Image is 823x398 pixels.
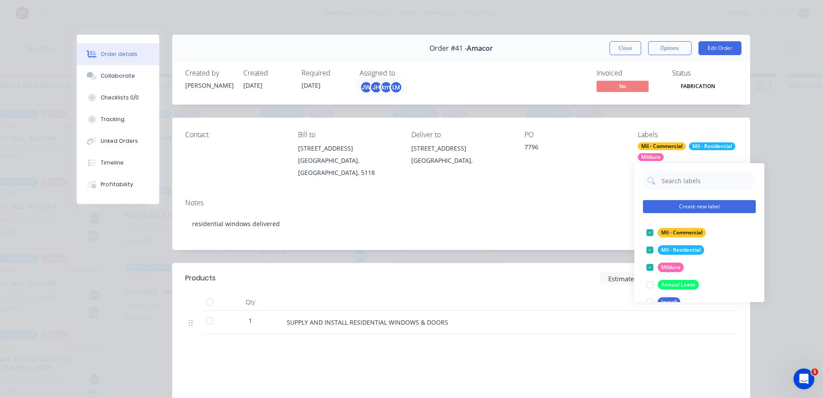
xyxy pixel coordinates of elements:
div: Created [243,69,291,77]
div: Install [658,297,680,307]
span: Amacor [467,44,493,53]
input: Search labels [661,172,751,189]
div: Collaborate [101,72,135,80]
div: Order details [101,50,138,58]
div: Bill to [298,131,397,139]
div: Assigned to [360,69,446,77]
div: Invoiced [597,69,662,77]
div: Contact [185,131,285,139]
div: Annual Leave [658,280,699,289]
div: Timeline [101,159,124,167]
button: Create new label [643,200,756,213]
div: Mil - Commercial [658,228,706,237]
div: Linked Orders [101,137,138,145]
div: PO [525,131,624,139]
div: [STREET_ADDRESS] [411,142,511,155]
span: Order #41 - [430,44,467,53]
span: No [597,81,649,92]
button: Edit Order [698,41,741,55]
div: residential windows delivered [185,211,737,237]
div: Tracking [101,115,125,123]
div: [GEOGRAPHIC_DATA], [GEOGRAPHIC_DATA], 5118 [298,155,397,179]
button: Mildura [643,261,687,273]
span: 1 [249,316,252,325]
div: Mildura [638,153,664,161]
div: LM [390,81,403,94]
div: Mil - Commercial [638,142,686,150]
button: JWJHkmLM [360,81,403,94]
button: Tracking [77,109,159,130]
div: Mildura [658,263,684,272]
span: [DATE] [243,81,262,89]
button: Annual Leave [643,279,702,291]
button: Mil - Commercial [643,227,709,239]
button: Install [643,296,684,308]
div: JH [370,81,383,94]
div: [STREET_ADDRESS][GEOGRAPHIC_DATA], [GEOGRAPHIC_DATA], 5118 [298,142,397,179]
button: Collaborate [77,65,159,87]
div: [STREET_ADDRESS][GEOGRAPHIC_DATA], [411,142,511,170]
button: Mil - Residential [643,244,708,256]
div: km [380,81,393,94]
div: 7796 [525,142,624,155]
iframe: Intercom live chat [793,368,814,389]
button: Timeline [77,152,159,174]
span: [DATE] [302,81,321,89]
button: Profitability [77,174,159,195]
div: Mil - Residential [658,245,704,255]
span: 1 [811,368,818,375]
span: SUPPLY AND INSTALL RESIDENTIAL WINDOWS & DOORS [287,318,448,326]
div: Checklists 0/0 [101,94,139,102]
button: Close [610,41,641,55]
div: Labels [638,131,737,139]
button: FABRICATION [672,81,724,94]
div: Required [302,69,349,77]
div: Mil - Residential [689,142,735,150]
div: JW [360,81,373,94]
div: Created by [185,69,233,77]
button: Options [648,41,692,55]
button: Order details [77,43,159,65]
div: Products [185,273,216,283]
div: Notes [185,199,737,207]
div: [STREET_ADDRESS] [298,142,397,155]
span: FABRICATION [672,81,724,92]
button: Checklists 0/0 [77,87,159,109]
div: Qty [224,293,276,311]
div: [PERSON_NAME] [185,81,233,90]
div: Profitability [101,181,133,188]
div: Deliver to [411,131,511,139]
button: Linked Orders [77,130,159,152]
div: [GEOGRAPHIC_DATA], [411,155,511,167]
div: Status [672,69,737,77]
